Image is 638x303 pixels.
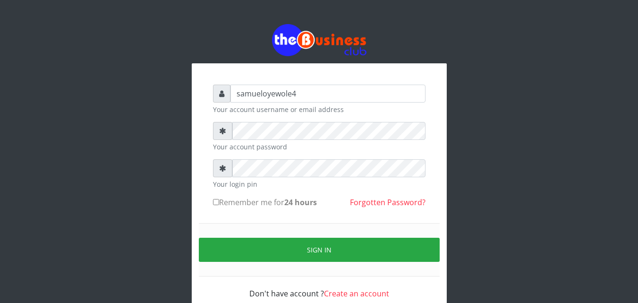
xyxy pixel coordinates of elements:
[213,199,219,205] input: Remember me for24 hours
[350,197,425,208] a: Forgotten Password?
[324,288,389,299] a: Create an account
[213,142,425,152] small: Your account password
[213,179,425,189] small: Your login pin
[213,277,425,299] div: Don't have account ?
[213,104,425,114] small: Your account username or email address
[284,197,317,208] b: 24 hours
[199,238,440,262] button: Sign in
[230,85,425,103] input: Username or email address
[213,197,317,208] label: Remember me for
